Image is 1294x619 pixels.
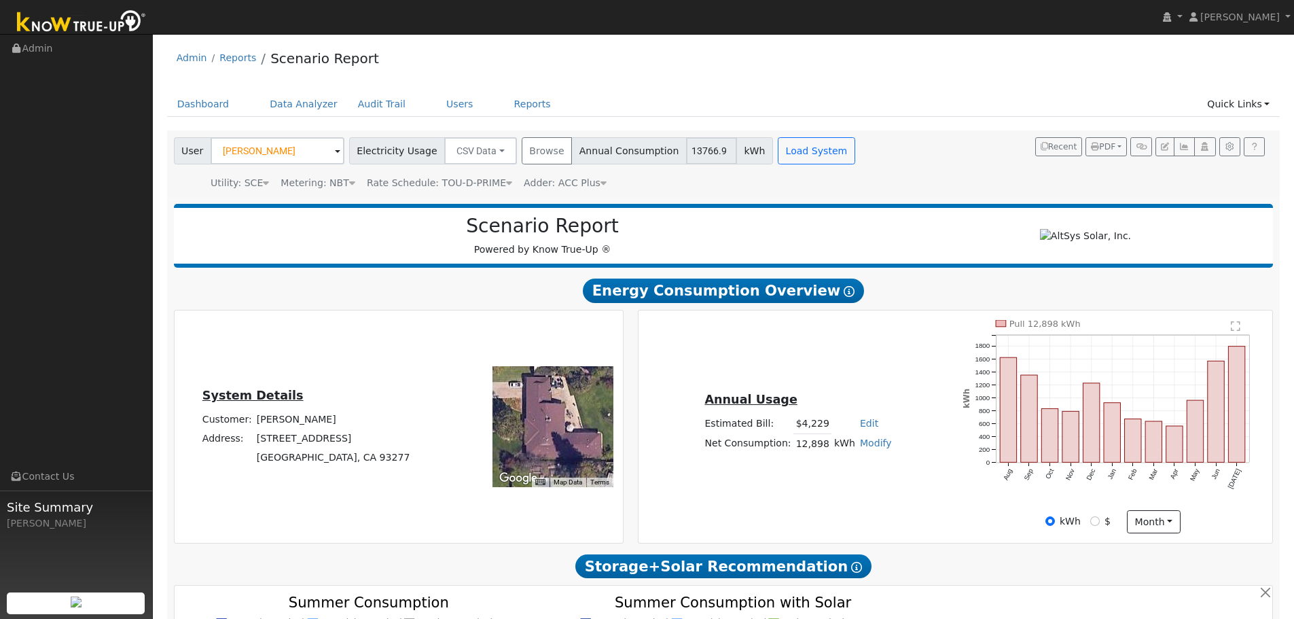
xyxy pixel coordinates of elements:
[254,410,412,429] td: [PERSON_NAME]
[436,92,484,117] a: Users
[1146,421,1162,462] rect: onclick=""
[575,554,871,579] span: Storage+Solar Recommendation
[71,597,82,607] img: retrieve
[1091,142,1115,152] span: PDF
[367,177,512,188] span: Alias: None
[1127,510,1181,533] button: month
[793,414,831,434] td: $4,229
[1040,229,1131,243] img: AltSys Solar, Inc.
[615,594,852,611] text: Summer Consumption with Solar
[1107,467,1118,480] text: Jan
[254,429,412,448] td: [STREET_ADDRESS]
[1104,514,1111,529] label: $
[979,433,990,440] text: 400
[975,355,990,363] text: 1600
[1000,357,1016,462] rect: onclick=""
[1148,467,1160,482] text: Mar
[10,7,153,38] img: Know True-Up
[1208,361,1224,462] rect: onclick=""
[844,286,855,297] i: Show Help
[1060,514,1081,529] label: kWh
[174,137,211,164] span: User
[583,279,864,303] span: Energy Consumption Overview
[1189,467,1201,482] text: May
[1197,92,1280,117] a: Quick Links
[504,92,561,117] a: Reports
[270,50,379,67] a: Scenario Report
[1045,516,1055,526] input: kWh
[259,92,348,117] a: Data Analyzer
[704,393,797,406] u: Annual Usage
[831,434,857,453] td: kWh
[524,176,607,190] div: Adder: ACC Plus
[986,459,990,466] text: 0
[554,478,582,487] button: Map Data
[1085,467,1097,482] text: Dec
[200,429,254,448] td: Address:
[1219,137,1240,156] button: Settings
[1035,137,1083,156] button: Recent
[211,176,269,190] div: Utility: SCE
[979,446,990,453] text: 200
[1042,409,1058,463] rect: onclick=""
[736,137,773,164] span: kWh
[496,470,541,487] img: Google
[778,137,855,164] button: Load System
[860,418,878,429] a: Edit
[1002,467,1013,481] text: Aug
[219,52,256,63] a: Reports
[1023,467,1035,482] text: Sep
[177,52,207,63] a: Admin
[571,137,687,164] span: Annual Consumption
[289,594,449,611] text: Summer Consumption
[535,478,545,487] button: Keyboard shortcuts
[702,434,793,453] td: Net Consumption:
[1166,426,1183,462] rect: onclick=""
[975,342,990,350] text: 1800
[7,498,145,516] span: Site Summary
[1229,347,1245,463] rect: onclick=""
[1083,383,1100,463] rect: onclick=""
[1194,137,1215,156] button: Login As
[187,215,897,238] h2: Scenario Report
[1130,137,1151,156] button: Generate Report Link
[851,562,862,573] i: Show Help
[1062,412,1079,463] rect: onclick=""
[167,92,240,117] a: Dashboard
[1021,375,1037,462] rect: onclick=""
[281,176,355,190] div: Metering: NBT
[349,137,445,164] span: Electricity Usage
[7,516,145,531] div: [PERSON_NAME]
[1044,467,1056,480] text: Oct
[1085,137,1127,156] button: PDF
[254,448,412,467] td: [GEOGRAPHIC_DATA], CA 93277
[1009,319,1081,329] text: Pull 12,898 kWh
[202,389,304,402] u: System Details
[522,137,572,164] button: Browse
[1174,137,1195,156] button: Multi-Series Graph
[348,92,416,117] a: Audit Trail
[1244,137,1265,156] a: Help Link
[200,410,254,429] td: Customer:
[590,478,609,486] a: Terms (opens in new tab)
[979,407,990,414] text: 800
[1127,467,1138,481] text: Feb
[1104,403,1120,463] rect: onclick=""
[975,368,990,376] text: 1400
[1187,400,1204,462] rect: onclick=""
[975,394,990,402] text: 1000
[444,137,517,164] button: CSV Data
[793,434,831,453] td: 12,898
[1210,467,1222,480] text: Jun
[1090,516,1100,526] input: $
[962,389,971,408] text: kWh
[1064,467,1076,482] text: Nov
[1232,321,1241,332] text: 
[1200,12,1280,22] span: [PERSON_NAME]
[1125,419,1141,463] rect: onclick=""
[211,137,344,164] input: Select a User
[975,381,990,389] text: 1200
[1155,137,1174,156] button: Edit User
[860,438,892,448] a: Modify
[181,215,905,257] div: Powered by Know True-Up ®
